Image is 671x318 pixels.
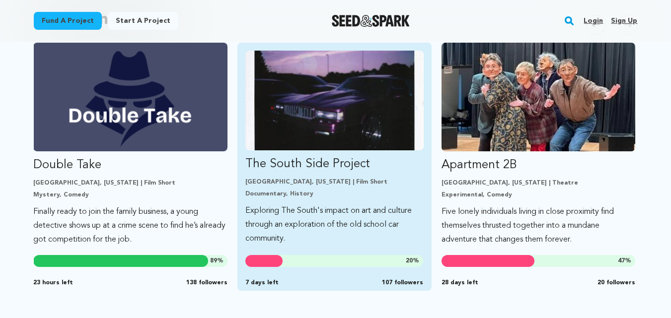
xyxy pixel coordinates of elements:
a: Fund a project [34,12,102,30]
span: % [210,257,224,265]
p: Exploring The South's impact on art and culture through an exploration of the old school car comm... [245,204,424,246]
span: 107 followers [382,279,423,287]
span: % [406,257,419,265]
span: 138 followers [186,279,227,287]
p: [GEOGRAPHIC_DATA], [US_STATE] | Film Short [33,179,227,187]
a: Seed&Spark Homepage [332,15,410,27]
p: Apartment 2B [442,157,636,173]
span: % [618,257,631,265]
a: Start a project [108,12,178,30]
p: [GEOGRAPHIC_DATA], [US_STATE] | Theatre [442,179,636,187]
p: Five lonely individuals living in close proximity find themselves thrusted together into a mundan... [442,205,636,247]
span: 89 [210,258,217,264]
p: Experimental, Comedy [442,191,636,199]
span: 7 days left [245,279,279,287]
a: Fund Double Take [33,43,227,247]
p: [GEOGRAPHIC_DATA], [US_STATE] | Film Short [245,178,424,186]
p: Finally ready to join the family business, a young detective shows up at a crime scene to find he... [33,205,227,247]
img: Seed&Spark Logo Dark Mode [332,15,410,27]
p: Documentary, History [245,190,424,198]
span: 20 [406,258,413,264]
span: 28 days left [442,279,478,287]
p: Double Take [33,157,227,173]
span: 23 hours left [33,279,73,287]
p: Mystery, Comedy [33,191,227,199]
span: 20 followers [597,279,635,287]
a: Login [584,13,603,29]
a: Fund Apartment 2B [442,43,636,247]
a: Sign up [611,13,637,29]
p: The South Side Project [245,156,424,172]
a: Fund The South Side Project [245,51,424,246]
span: 47 [618,258,625,264]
